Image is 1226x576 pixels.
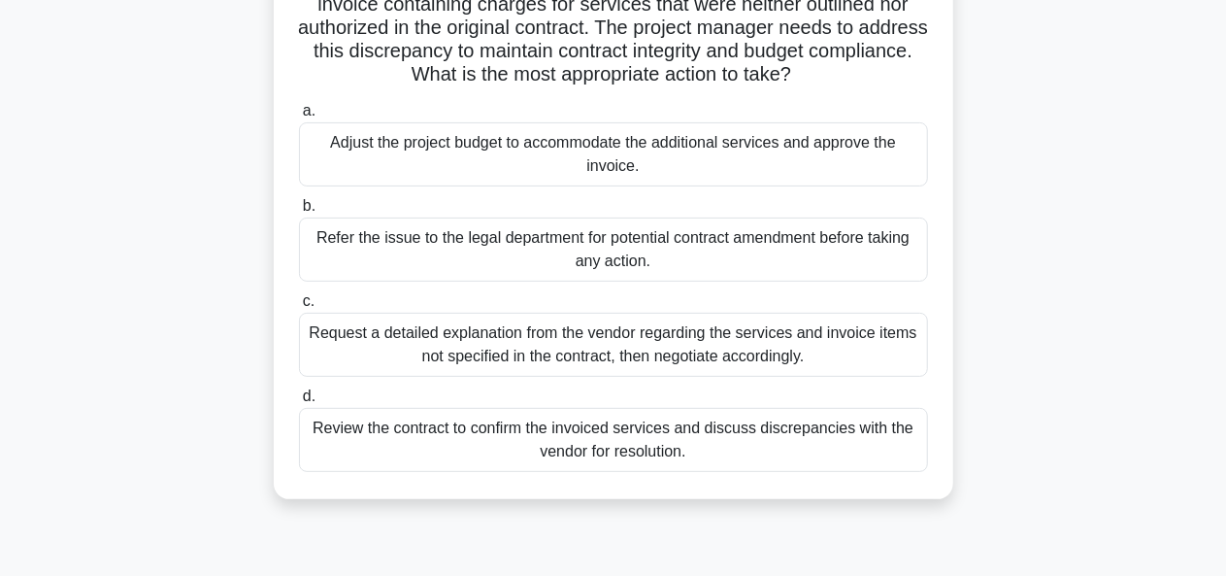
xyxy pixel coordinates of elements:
div: Review the contract to confirm the invoiced services and discuss discrepancies with the vendor fo... [299,408,928,472]
span: a. [303,102,315,119]
div: Refer the issue to the legal department for potential contract amendment before taking any action. [299,218,928,282]
div: Request a detailed explanation from the vendor regarding the services and invoice items not speci... [299,313,928,377]
span: c. [303,292,315,309]
span: d. [303,388,315,404]
div: Adjust the project budget to accommodate the additional services and approve the invoice. [299,122,928,186]
span: b. [303,197,315,214]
